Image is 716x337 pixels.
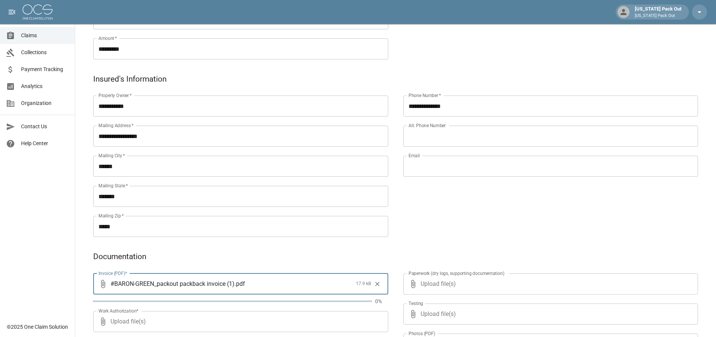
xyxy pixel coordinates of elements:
button: open drawer [5,5,20,20]
label: Photos (PDF) [409,330,435,337]
label: Mailing Zip [98,213,124,219]
span: Upload file(s) [421,273,678,294]
span: Upload file(s) [111,311,368,332]
span: 17.9 kB [356,280,371,288]
label: Phone Number [409,92,441,99]
label: Mailing City [98,152,125,159]
span: Analytics [21,82,69,90]
span: #BARON-GREEN_packout packback invoice (1) [111,279,235,288]
img: ocs-logo-white-transparent.png [23,5,53,20]
span: Contact Us [21,123,69,131]
label: Amount [98,35,117,41]
p: 0% [375,298,388,305]
label: Alt. Phone Number [409,122,446,129]
div: © 2025 One Claim Solution [7,323,68,331]
label: Testing [409,300,423,307]
div: [US_STATE] Pack Out [632,5,684,19]
span: Upload file(s) [421,304,678,325]
span: . pdf [235,279,245,288]
span: Payment Tracking [21,65,69,73]
label: Work Authorization* [98,308,139,314]
span: Help Center [21,140,69,147]
label: Invoice (PDF)* [98,270,127,276]
label: Property Owner [98,92,132,99]
span: Collections [21,49,69,56]
p: [US_STATE] Pack Out [635,13,681,19]
span: Claims [21,32,69,39]
button: Clear [372,278,383,290]
label: Email [409,152,420,159]
label: Paperwork (dry logs, supporting documentation) [409,270,504,276]
span: Organization [21,99,69,107]
label: Mailing State [98,182,128,189]
label: Mailing Address [98,122,133,129]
